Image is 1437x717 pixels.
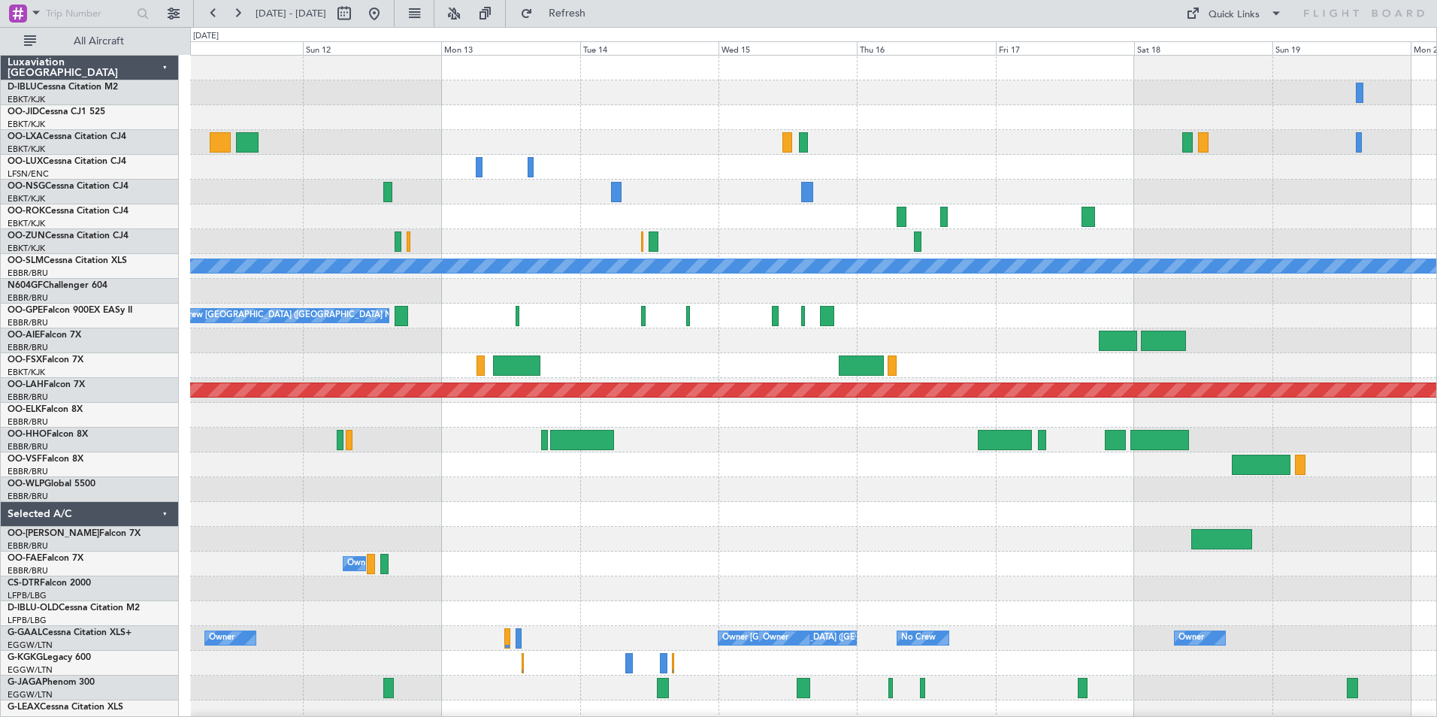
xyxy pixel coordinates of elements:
a: EBBR/BRU [8,317,48,328]
div: No Crew [901,627,936,649]
a: OO-ROKCessna Citation CJ4 [8,207,129,216]
div: [DATE] [193,30,219,43]
a: EBBR/BRU [8,540,48,552]
span: G-GAAL [8,628,42,637]
a: N604GFChallenger 604 [8,281,107,290]
a: LFSN/ENC [8,168,49,180]
a: EGGW/LTN [8,689,53,700]
a: EBKT/KJK [8,119,45,130]
a: EBKT/KJK [8,218,45,229]
div: Wed 15 [718,41,857,55]
a: EBKT/KJK [8,144,45,155]
a: OO-WLPGlobal 5500 [8,480,95,489]
a: OO-VSFFalcon 8X [8,455,83,464]
div: Tue 14 [580,41,718,55]
span: OO-SLM [8,256,44,265]
a: CS-DTRFalcon 2000 [8,579,91,588]
a: EBKT/KJK [8,193,45,204]
span: OO-HHO [8,430,47,439]
div: Owner [1178,627,1204,649]
div: Mon 13 [441,41,579,55]
span: All Aircraft [39,36,159,47]
a: EBBR/BRU [8,268,48,279]
span: D-IBLU [8,83,37,92]
a: OO-NSGCessna Citation CJ4 [8,182,129,191]
span: OO-GPE [8,306,43,315]
div: Quick Links [1209,8,1260,23]
a: EBBR/BRU [8,342,48,353]
a: G-GAALCessna Citation XLS+ [8,628,132,637]
span: OO-LAH [8,380,44,389]
span: OO-FAE [8,554,42,563]
div: Sun 19 [1272,41,1411,55]
span: OO-LUX [8,157,43,166]
div: Owner Melsbroek Air Base [347,552,449,575]
a: EBBR/BRU [8,292,48,304]
div: Thu 16 [857,41,995,55]
span: OO-ZUN [8,231,45,241]
a: G-LEAXCessna Citation XLS [8,703,123,712]
div: Sat 11 [165,41,303,55]
span: G-KGKG [8,653,43,662]
div: Owner [763,627,788,649]
span: [DATE] - [DATE] [256,7,326,20]
button: All Aircraft [17,29,163,53]
a: EGGW/LTN [8,664,53,676]
div: Owner [209,627,234,649]
a: OO-[PERSON_NAME]Falcon 7X [8,529,141,538]
a: OO-SLMCessna Citation XLS [8,256,127,265]
a: OO-FAEFalcon 7X [8,554,83,563]
span: OO-NSG [8,182,45,191]
div: Owner [GEOGRAPHIC_DATA] ([GEOGRAPHIC_DATA]) [722,627,930,649]
span: N604GF [8,281,43,290]
span: CS-DTR [8,579,40,588]
span: G-JAGA [8,678,42,687]
span: OO-FSX [8,355,42,365]
span: OO-VSF [8,455,42,464]
a: LFPB/LBG [8,615,47,626]
a: OO-GPEFalcon 900EX EASy II [8,306,132,315]
a: EGGW/LTN [8,640,53,651]
a: OO-ZUNCessna Citation CJ4 [8,231,129,241]
div: No Crew [GEOGRAPHIC_DATA] ([GEOGRAPHIC_DATA] National) [168,304,420,327]
a: EBBR/BRU [8,416,48,428]
a: EBBR/BRU [8,392,48,403]
a: EBKT/KJK [8,367,45,378]
a: EBBR/BRU [8,466,48,477]
a: OO-ELKFalcon 8X [8,405,83,414]
div: Fri 17 [996,41,1134,55]
span: OO-JID [8,107,39,116]
a: OO-LXACessna Citation CJ4 [8,132,126,141]
a: OO-HHOFalcon 8X [8,430,88,439]
a: OO-LAHFalcon 7X [8,380,85,389]
button: Quick Links [1178,2,1290,26]
a: OO-LUXCessna Citation CJ4 [8,157,126,166]
span: OO-AIE [8,331,40,340]
span: G-LEAX [8,703,40,712]
a: EBBR/BRU [8,565,48,576]
a: EBBR/BRU [8,441,48,452]
span: Refresh [536,8,599,19]
span: OO-ELK [8,405,41,414]
span: OO-WLP [8,480,44,489]
input: Trip Number [46,2,132,25]
a: OO-JIDCessna CJ1 525 [8,107,105,116]
button: Refresh [513,2,604,26]
a: EBKT/KJK [8,94,45,105]
a: OO-AIEFalcon 7X [8,331,81,340]
div: Sun 12 [303,41,441,55]
a: G-JAGAPhenom 300 [8,678,95,687]
span: OO-LXA [8,132,43,141]
a: D-IBLU-OLDCessna Citation M2 [8,604,140,613]
a: LFPB/LBG [8,590,47,601]
div: Sat 18 [1134,41,1272,55]
a: OO-FSXFalcon 7X [8,355,83,365]
a: EBKT/KJK [8,243,45,254]
a: EBBR/BRU [8,491,48,502]
a: G-KGKGLegacy 600 [8,653,91,662]
span: OO-[PERSON_NAME] [8,529,99,538]
a: D-IBLUCessna Citation M2 [8,83,118,92]
span: D-IBLU-OLD [8,604,59,613]
span: OO-ROK [8,207,45,216]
